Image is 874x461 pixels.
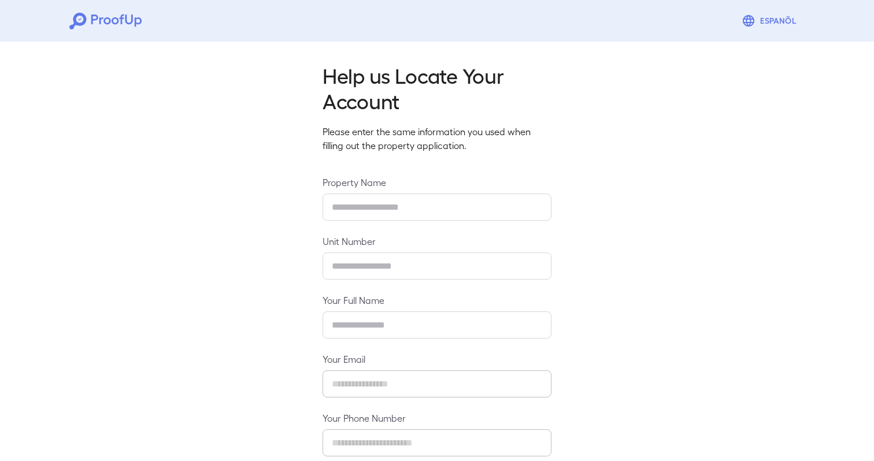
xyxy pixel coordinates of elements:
[323,62,551,113] h2: Help us Locate Your Account
[323,411,551,425] label: Your Phone Number
[323,293,551,307] label: Your Full Name
[737,9,805,32] button: Espanõl
[323,176,551,189] label: Property Name
[323,125,551,153] p: Please enter the same information you used when filling out the property application.
[323,235,551,248] label: Unit Number
[323,352,551,366] label: Your Email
